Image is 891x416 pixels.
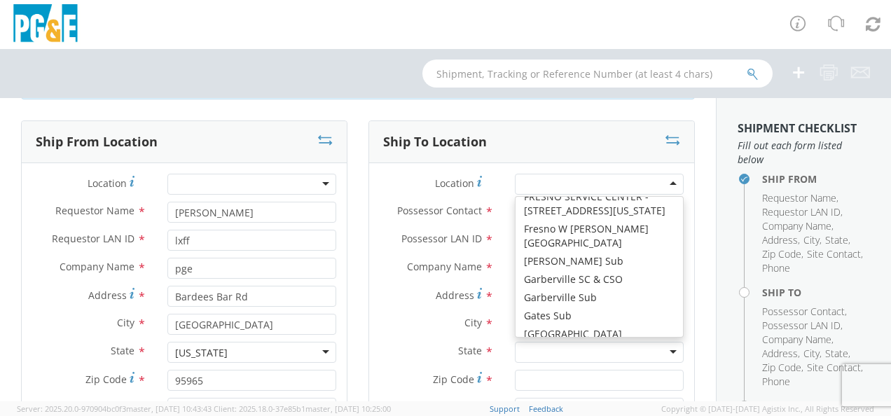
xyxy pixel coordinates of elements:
[516,188,683,220] div: FRESNO SERVICE CENTER - [STREET_ADDRESS][US_STATE]
[762,233,800,247] li: ,
[762,205,843,219] li: ,
[762,233,798,247] span: Address
[214,403,391,414] span: Client: 2025.18.0-37e85b1
[433,373,474,386] span: Zip Code
[825,347,848,360] span: State
[36,135,158,149] h3: Ship From Location
[738,120,857,136] strong: Shipment Checklist
[762,261,790,275] span: Phone
[436,289,474,302] span: Address
[422,60,773,88] input: Shipment, Tracking or Reference Number (at least 4 chars)
[11,4,81,46] img: pge-logo-06675f144f4cfa6a6814.png
[88,289,127,302] span: Address
[111,344,134,357] span: State
[55,204,134,217] span: Requestor Name
[458,344,482,357] span: State
[825,233,850,247] li: ,
[88,176,127,190] span: Location
[807,247,863,261] li: ,
[516,289,683,307] div: Garberville Sub
[407,260,482,273] span: Company Name
[803,347,820,360] span: City
[807,247,861,261] span: Site Contact
[305,403,391,414] span: master, [DATE] 10:25:00
[762,174,870,184] h4: Ship From
[762,305,845,318] span: Possessor Contact
[762,287,870,298] h4: Ship To
[516,307,683,325] div: Gates Sub
[738,139,870,167] span: Fill out each form listed below
[383,135,487,149] h3: Ship To Location
[516,220,683,252] div: Fresno W [PERSON_NAME][GEOGRAPHIC_DATA]
[803,233,820,247] span: City
[397,204,482,217] span: Possessor Contact
[516,252,683,270] div: [PERSON_NAME] Sub
[464,316,482,329] span: City
[762,375,790,388] span: Phone
[803,347,822,361] li: ,
[762,205,841,219] span: Requestor LAN ID
[762,361,803,375] li: ,
[117,316,134,329] span: City
[762,333,831,346] span: Company Name
[762,319,841,332] span: Possessor LAN ID
[435,176,474,190] span: Location
[85,373,127,386] span: Zip Code
[762,361,801,374] span: Zip Code
[762,305,847,319] li: ,
[807,361,863,375] li: ,
[825,233,848,247] span: State
[78,400,134,413] span: Site Contact
[175,346,228,360] div: [US_STATE]
[762,219,831,233] span: Company Name
[490,403,520,414] a: Support
[762,347,800,361] li: ,
[516,270,683,289] div: Garberville SC & CSO
[825,347,850,361] li: ,
[126,403,212,414] span: master, [DATE] 10:43:43
[762,247,803,261] li: ,
[529,403,563,414] a: Feedback
[762,247,801,261] span: Zip Code
[807,361,861,374] span: Site Contact
[426,400,482,413] span: Site Contact
[60,260,134,273] span: Company Name
[762,191,836,204] span: Requestor Name
[762,219,834,233] li: ,
[661,403,874,415] span: Copyright © [DATE]-[DATE] Agistix Inc., All Rights Reserved
[762,347,798,360] span: Address
[516,325,683,343] div: [GEOGRAPHIC_DATA]
[401,232,482,245] span: Possessor LAN ID
[762,191,838,205] li: ,
[52,232,134,245] span: Requestor LAN ID
[803,233,822,247] li: ,
[17,403,212,414] span: Server: 2025.20.0-970904bc0f3
[762,333,834,347] li: ,
[762,319,843,333] li: ,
